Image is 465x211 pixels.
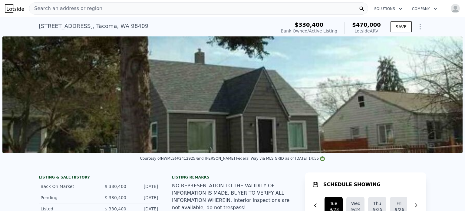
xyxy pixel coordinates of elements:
div: [STREET_ADDRESS] , Tacoma , WA 98409 [39,22,148,30]
div: Listing remarks [172,175,293,180]
div: [DATE] [131,183,158,189]
img: NWMLS Logo [320,156,325,161]
span: $ 330,400 [105,184,126,189]
div: Courtesy of NWMLS (#2412925) and [PERSON_NAME] Federal Way via MLS GRID as of [DATE] 14:55 [140,156,325,161]
div: Back On Market [41,183,94,189]
img: Sale: 167258246 Parcel: 100599776 [2,36,463,153]
img: avatar [450,4,460,13]
span: Active Listing [309,29,337,33]
div: Wed [351,200,360,206]
button: Solutions [369,3,407,14]
span: $ 330,400 [105,195,126,200]
div: Lotside ARV [352,28,381,34]
img: Lotside [5,4,24,13]
div: [DATE] [131,195,158,201]
button: SAVE [391,21,412,32]
button: Company [407,3,442,14]
span: Bank Owned / [281,29,309,33]
div: Thu [373,200,381,206]
span: Search an address or region [29,5,102,12]
div: LISTING & SALE HISTORY [39,175,160,181]
span: $470,000 [352,22,381,28]
div: Fri [395,200,403,206]
div: Tue [329,200,338,206]
button: Show Options [414,21,426,33]
span: $330,400 [295,22,323,28]
h1: SCHEDULE SHOWING [323,181,381,188]
div: Pending [41,195,94,201]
